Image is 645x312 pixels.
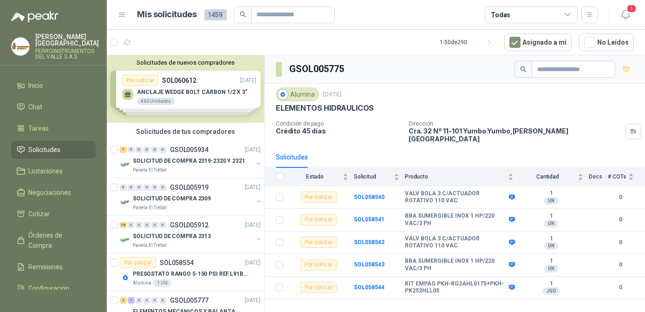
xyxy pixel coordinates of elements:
[289,173,341,180] span: Estado
[29,230,87,251] span: Órdenes de Compra
[405,258,507,272] b: BBA SUMERGIBLE INOX 1 HP/220 VAC/3 PH
[589,168,608,186] th: Docs
[519,235,583,243] b: 1
[120,146,127,153] div: 7
[278,89,288,100] img: Company Logo
[354,173,392,180] span: Solicitud
[151,146,158,153] div: 0
[120,184,127,191] div: 0
[136,297,143,304] div: 0
[151,184,158,191] div: 0
[128,146,135,153] div: 0
[170,222,208,228] p: GSOL005912
[409,120,622,127] p: Dirección
[120,144,262,174] a: 7 0 0 0 0 0 GSOL005934[DATE] Company LogoSOLICITUD DE COMPRA 2319-2320 Y 2321Panela El Trébol
[608,168,645,186] th: # COTs
[29,209,50,219] span: Cotizar
[608,173,626,180] span: # COTs
[107,123,264,140] div: Solicitudes de tus compradores
[120,219,262,249] a: 28 0 0 0 0 0 GSOL005912[DATE] Company LogoSOLICITUD DE COMPRA 2313Panela El Trébol
[133,232,211,241] p: SOLICITUD DE COMPRA 2313
[608,238,634,247] b: 0
[160,259,194,266] p: SOL058554
[136,184,143,191] div: 0
[608,215,634,224] b: 0
[29,145,61,155] span: Solicitudes
[11,119,96,137] a: Tareas
[544,197,558,205] div: UN
[143,146,150,153] div: 0
[300,259,337,271] div: Por cotizar
[405,280,507,295] b: KIT EMPAQ PKH-RG2AHL0175+PKH-PK252HLL05
[11,258,96,276] a: Remisiones
[29,123,49,133] span: Tareas
[519,280,583,288] b: 1
[120,272,131,283] img: Company Logo
[128,184,135,191] div: 0
[107,253,264,291] a: Por cotizarSOL058554[DATE] Company LogoPRESOSTATO RANGO 5-150 PSI REF.L91B-1050Alumina1 UN
[159,222,166,228] div: 0
[151,222,158,228] div: 0
[617,7,634,23] button: 1
[519,190,583,197] b: 1
[151,297,158,304] div: 0
[276,103,374,113] p: ELEMENTOS HIDRAULICOS
[12,38,29,55] img: Company Logo
[11,141,96,159] a: Solicitudes
[519,258,583,265] b: 1
[608,260,634,269] b: 0
[128,297,135,304] div: 1
[543,287,560,295] div: JGO
[11,11,59,22] img: Logo peakr
[276,127,401,135] p: Crédito 45 días
[300,214,337,226] div: Por cotizar
[133,166,167,174] p: Panela El Trébol
[136,222,143,228] div: 0
[300,192,337,203] div: Por cotizar
[520,66,527,73] span: search
[354,168,405,186] th: Solicitud
[170,146,208,153] p: GSOL005934
[504,33,572,51] button: Asignado a mi
[120,297,127,304] div: 2
[11,279,96,297] a: Configuración
[29,80,44,91] span: Inicio
[159,146,166,153] div: 0
[29,262,63,272] span: Remisiones
[133,270,248,279] p: PRESOSTATO RANGO 5-150 PSI REF.L91B-1050
[136,146,143,153] div: 0
[519,212,583,220] b: 1
[143,222,150,228] div: 0
[107,55,264,123] div: Solicitudes de nuevos compradoresPor cotizarSOL060612[DATE] ANCLAJE WEDGE BOLT CARBON 1/2 X 3"460...
[143,184,150,191] div: 0
[300,237,337,248] div: Por cotizar
[245,221,261,230] p: [DATE]
[409,127,622,143] p: Cra. 32 Nº 11-101 Yumbo Yumbo , [PERSON_NAME][GEOGRAPHIC_DATA]
[354,194,384,200] a: SOL058540
[11,98,96,116] a: Chat
[29,187,72,198] span: Negociaciones
[626,4,637,13] span: 1
[11,162,96,180] a: Licitaciones
[245,296,261,305] p: [DATE]
[544,220,558,227] div: UN
[289,168,354,186] th: Estado
[354,284,384,291] a: SOL058544
[354,239,384,246] a: SOL058542
[35,48,99,60] p: FERROINSTRUMENTOS DEL VALLE S.A.S.
[133,279,151,287] p: Alumina
[111,59,261,66] button: Solicitudes de nuevos compradores
[159,297,166,304] div: 0
[354,216,384,223] b: SOL058541
[240,11,246,18] span: search
[354,261,384,268] a: SOL058543
[491,10,510,20] div: Todas
[120,257,156,268] div: Por cotizar
[137,8,197,21] h1: Mis solicitudes
[133,204,167,212] p: Panela El Trébol
[245,259,261,267] p: [DATE]
[29,102,43,112] span: Chat
[405,235,507,250] b: VALV BOLA 3 C/ACTUADOR ROTATIVO 110 VAC
[405,173,506,180] span: Producto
